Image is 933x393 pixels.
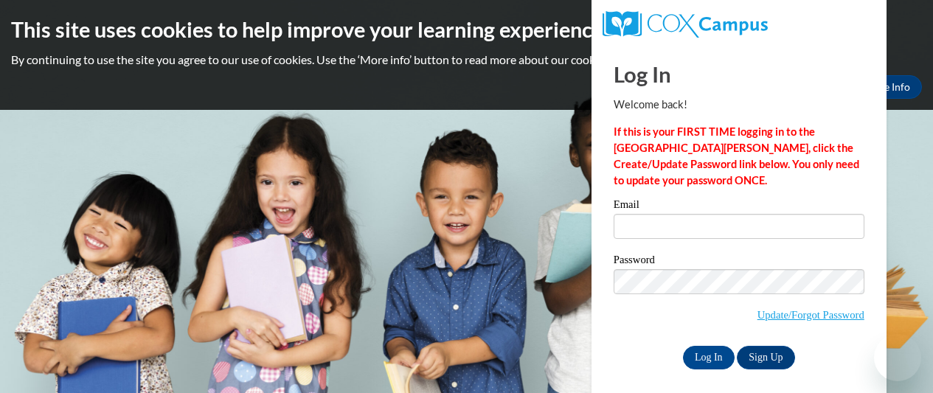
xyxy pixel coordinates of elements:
a: More Info [853,75,922,99]
h2: This site uses cookies to help improve your learning experience. [11,15,922,44]
a: Update/Forgot Password [757,309,864,321]
h1: Log In [614,59,864,89]
input: Log In [683,346,735,369]
p: By continuing to use the site you agree to our use of cookies. Use the ‘More info’ button to read... [11,52,922,68]
a: Sign Up [737,346,794,369]
label: Email [614,199,864,214]
img: COX Campus [603,11,768,38]
strong: If this is your FIRST TIME logging in to the [GEOGRAPHIC_DATA][PERSON_NAME], click the Create/Upd... [614,125,859,187]
label: Password [614,254,864,269]
iframe: Button to launch messaging window [874,334,921,381]
p: Welcome back! [614,97,864,113]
